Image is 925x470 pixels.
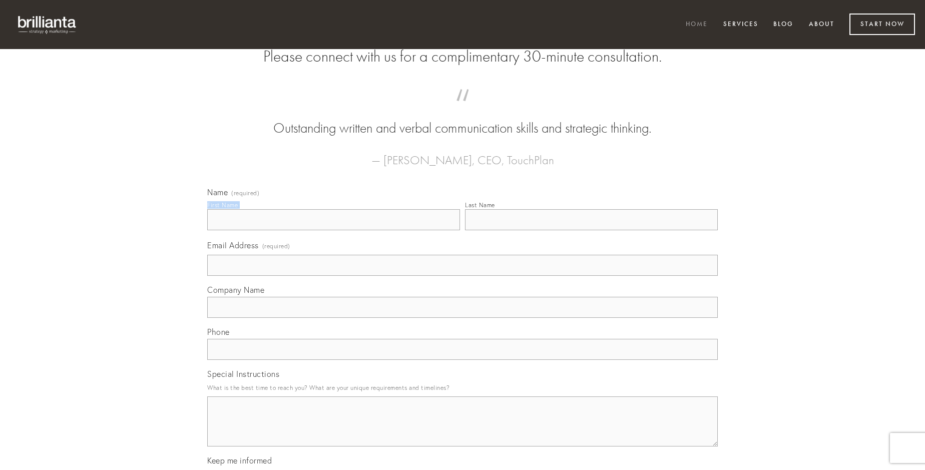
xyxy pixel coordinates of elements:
span: “ [223,99,702,119]
span: Name [207,187,228,197]
blockquote: Outstanding written and verbal communication skills and strategic thinking. [223,99,702,138]
span: Email Address [207,240,259,250]
p: What is the best time to reach you? What are your unique requirements and timelines? [207,381,718,394]
span: Special Instructions [207,369,279,379]
figcaption: — [PERSON_NAME], CEO, TouchPlan [223,138,702,170]
a: Start Now [849,14,915,35]
a: Home [679,17,714,33]
span: (required) [231,190,259,196]
a: Blog [767,17,800,33]
span: Company Name [207,285,264,295]
span: (required) [262,239,290,253]
div: First Name [207,201,238,209]
a: Services [717,17,765,33]
span: Keep me informed [207,455,272,465]
a: About [802,17,841,33]
img: brillianta - research, strategy, marketing [10,10,85,39]
span: Phone [207,327,230,337]
div: Last Name [465,201,495,209]
h2: Please connect with us for a complimentary 30-minute consultation. [207,47,718,66]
